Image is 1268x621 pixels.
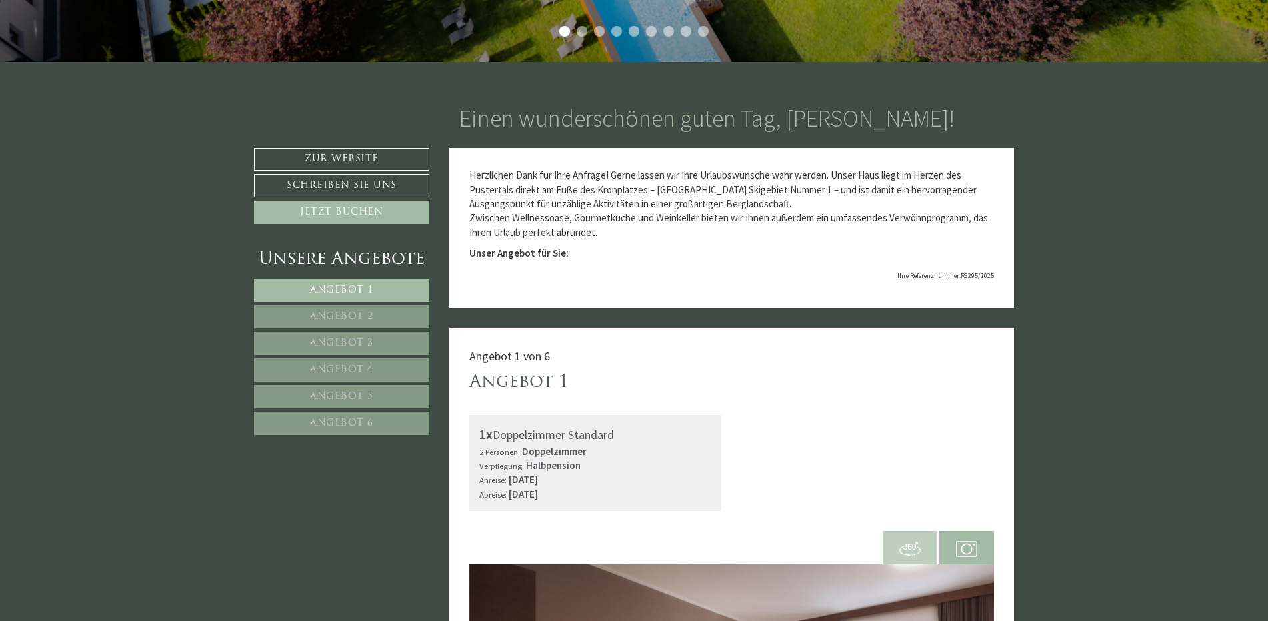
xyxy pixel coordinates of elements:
a: Jetzt buchen [254,201,429,224]
p: Herzlichen Dank für Ihre Anfrage! Gerne lassen wir Ihre Urlaubswünsche wahr werden. Unser Haus li... [469,168,995,239]
span: Angebot 1 [310,285,373,295]
a: Zur Website [254,148,429,171]
span: Ihre Referenznummer:R8295/2025 [897,271,994,280]
span: Angebot 3 [310,338,373,348]
small: 21:20 [20,62,190,71]
button: Senden [439,351,525,374]
div: [DATE] [241,10,285,31]
span: Angebot 6 [310,418,373,428]
span: Angebot 1 von 6 [469,348,550,364]
b: Doppelzimmer [522,445,587,458]
small: 2 Personen: [479,446,520,457]
img: camera.svg [956,538,977,560]
div: Doppelzimmer Standard [479,425,712,444]
b: [DATE] [509,473,538,486]
span: Angebot 2 [310,312,373,322]
small: Abreise: [479,489,507,500]
div: Montis – Active Nature Spa [20,38,190,48]
span: Angebot 5 [310,392,373,402]
img: 360-grad.svg [899,538,921,560]
strong: Unser Angebot für Sie: [469,247,569,259]
div: Angebot 1 [469,370,569,395]
b: Halbpension [526,459,581,472]
small: Anreise: [479,474,507,485]
span: Angebot 4 [310,365,373,375]
small: Verpflegung: [479,460,524,471]
a: Schreiben Sie uns [254,174,429,197]
h1: Einen wunderschönen guten Tag, [PERSON_NAME]! [459,105,955,132]
div: Guten Tag, wie können wir Ihnen helfen? [10,35,197,73]
div: Unsere Angebote [254,247,429,272]
b: [DATE] [509,488,538,500]
b: 1x [479,426,493,442]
